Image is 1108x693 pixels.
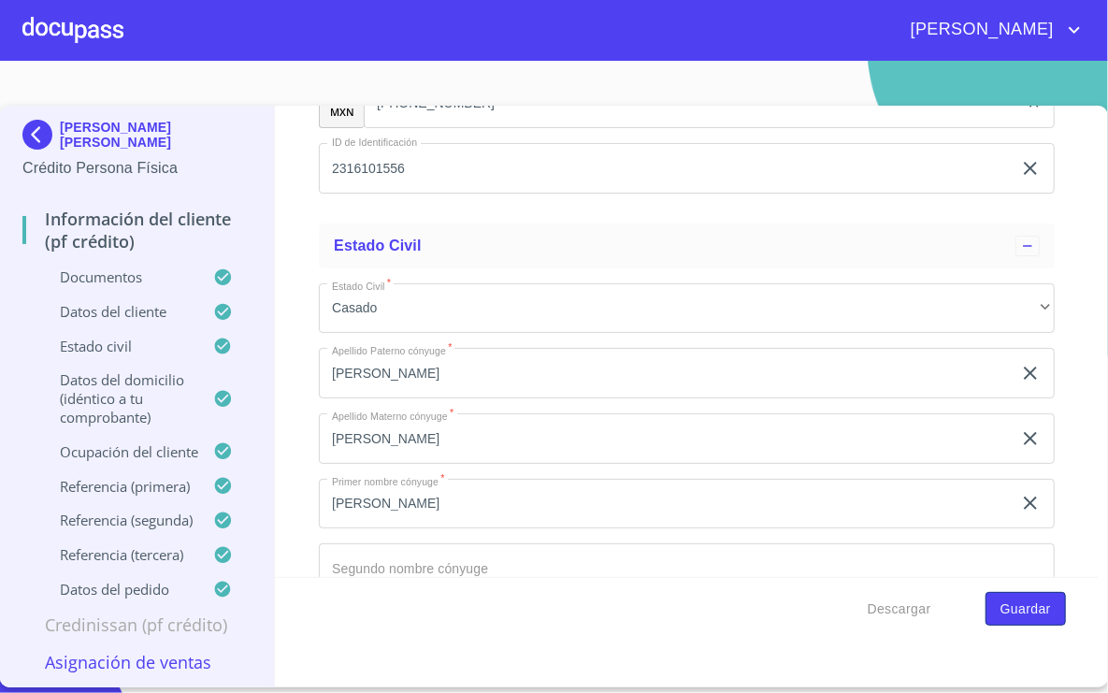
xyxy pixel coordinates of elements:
[22,477,213,496] p: Referencia (primera)
[1019,492,1042,514] button: clear input
[22,120,252,157] div: [PERSON_NAME] [PERSON_NAME]
[22,337,213,355] p: Estado Civil
[330,105,354,119] p: MXN
[22,120,60,150] img: Docupass spot blue
[22,370,213,426] p: Datos del domicilio (idéntico a tu comprobante)
[22,302,213,321] p: Datos del cliente
[868,598,931,621] span: Descargar
[1019,427,1042,450] button: clear input
[22,614,252,636] p: Credinissan (PF crédito)
[22,208,252,253] p: Información del cliente (PF crédito)
[319,283,1054,334] div: Casado
[319,224,1054,268] div: Estado Civil
[860,592,939,627] button: Descargar
[1000,598,1051,621] span: Guardar
[60,120,252,150] p: [PERSON_NAME] [PERSON_NAME]
[986,592,1066,627] button: Guardar
[22,157,252,180] p: Crédito Persona Física
[334,238,421,253] span: Estado Civil
[22,442,213,461] p: Ocupación del Cliente
[22,545,213,564] p: Referencia (tercera)
[897,15,1086,45] button: account of current user
[1019,157,1042,180] button: clear input
[22,511,213,529] p: Referencia (segunda)
[22,267,213,286] p: Documentos
[1019,362,1042,384] button: clear input
[22,580,213,599] p: Datos del pedido
[22,651,252,673] p: Asignación de Ventas
[897,15,1063,45] span: [PERSON_NAME]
